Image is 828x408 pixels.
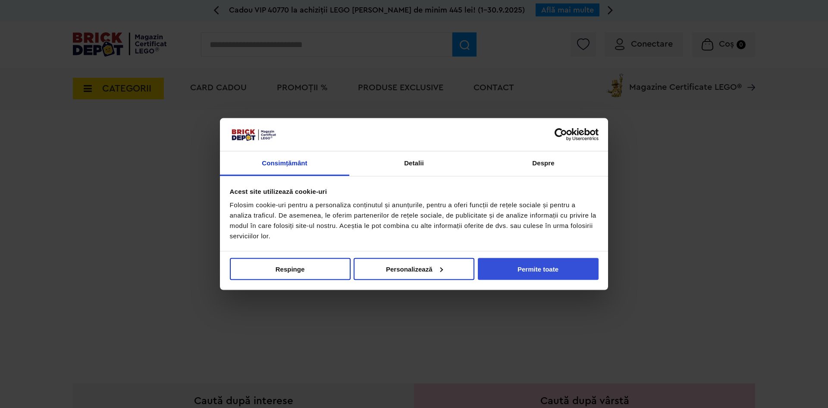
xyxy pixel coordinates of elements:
button: Respinge [230,258,351,280]
a: Usercentrics Cookiebot - opens in a new window [523,128,599,141]
a: Despre [479,152,608,176]
a: Detalii [349,152,479,176]
a: Consimțământ [220,152,349,176]
div: Acest site utilizează cookie-uri [230,186,599,196]
button: Personalizează [354,258,474,280]
div: Folosim cookie-uri pentru a personaliza conținutul și anunțurile, pentru a oferi funcții de rețel... [230,200,599,241]
img: siglă [230,128,277,142]
button: Permite toate [478,258,599,280]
